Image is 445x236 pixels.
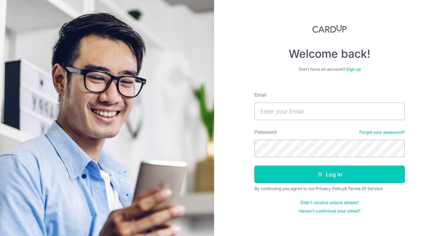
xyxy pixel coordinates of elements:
[254,129,277,136] label: Password
[254,47,405,61] h4: Welcome back!
[301,200,359,206] a: Didn't receive unlock details?
[254,103,405,120] input: Enter your Email
[254,67,405,72] div: Don’t have an account?
[316,186,344,191] a: Privacy Policy
[254,186,405,192] div: By continuing you agree to our &
[359,130,405,135] a: Forgot your password?
[299,208,360,214] a: Haven't confirmed your email?
[254,91,266,98] label: Email
[312,25,347,33] img: CardUp Logo
[348,186,383,191] a: Terms Of Service
[254,166,405,183] button: Log in
[346,67,361,72] a: Sign up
